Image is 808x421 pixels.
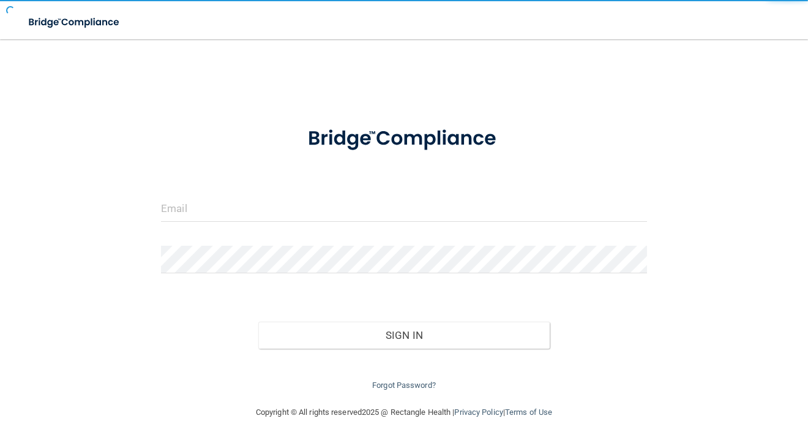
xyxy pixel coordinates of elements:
[505,408,552,417] a: Terms of Use
[258,322,550,349] button: Sign In
[18,10,131,35] img: bridge_compliance_login_screen.278c3ca4.svg
[287,113,521,165] img: bridge_compliance_login_screen.278c3ca4.svg
[161,194,647,222] input: Email
[454,408,503,417] a: Privacy Policy
[372,381,436,390] a: Forgot Password?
